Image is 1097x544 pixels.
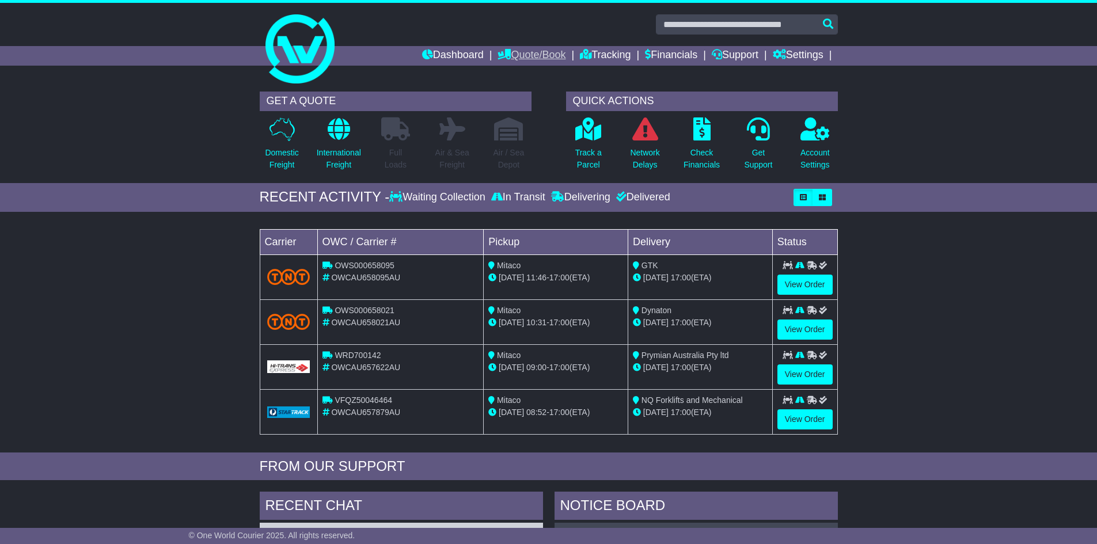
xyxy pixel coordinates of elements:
span: [DATE] [499,408,524,417]
div: Delivering [548,191,613,204]
div: RECENT CHAT [260,492,543,523]
span: [DATE] [499,273,524,282]
span: [DATE] [643,273,669,282]
div: - (ETA) [488,317,623,329]
img: GetCarrierServiceLogo [267,406,310,418]
span: WRD700142 [335,351,381,360]
div: - (ETA) [488,362,623,374]
span: Mitaco [497,306,521,315]
div: - (ETA) [488,406,623,419]
span: Mitaco [497,351,521,360]
span: 11:46 [526,273,546,282]
p: Get Support [744,147,772,171]
div: (ETA) [633,362,768,374]
img: GetCarrierServiceLogo [267,360,310,373]
p: Account Settings [800,147,830,171]
div: Waiting Collection [389,191,488,204]
span: 08:52 [526,408,546,417]
p: Network Delays [630,147,659,171]
div: RECENT ACTIVITY - [260,189,390,206]
span: Prymian Australia Pty ltd [642,351,729,360]
a: GetSupport [743,117,773,177]
a: View Order [777,275,833,295]
span: 17:00 [549,273,570,282]
span: OWS000658095 [335,261,394,270]
a: Support [712,46,758,66]
span: 17:00 [549,318,570,327]
p: Track a Parcel [575,147,602,171]
span: NQ Forklifts and Mechanical [642,395,743,405]
div: GET A QUOTE [260,92,532,111]
span: 17:00 [671,408,691,417]
span: Mitaco [497,395,521,405]
span: OWS000658021 [335,306,394,315]
img: TNT_Domestic.png [267,269,310,284]
td: Delivery [628,229,772,254]
a: Track aParcel [575,117,602,177]
a: Dashboard [422,46,484,66]
div: (ETA) [633,406,768,419]
span: 17:00 [671,318,691,327]
span: OWCAU658095AU [331,273,400,282]
span: VFQZ50046464 [335,395,392,405]
span: OWCAU657879AU [331,408,400,417]
span: 17:00 [549,363,570,372]
div: FROM OUR SUPPORT [260,458,838,475]
a: View Order [777,319,833,340]
p: Domestic Freight [265,147,298,171]
span: OWCAU658021AU [331,318,400,327]
span: © One World Courier 2025. All rights reserved. [189,531,355,540]
td: Status [772,229,837,254]
span: 17:00 [671,363,691,372]
div: (ETA) [633,317,768,329]
a: CheckFinancials [683,117,720,177]
span: [DATE] [499,363,524,372]
a: Financials [645,46,697,66]
span: 17:00 [671,273,691,282]
span: [DATE] [643,363,669,372]
span: OWCAU657622AU [331,363,400,372]
a: InternationalFreight [316,117,362,177]
div: QUICK ACTIONS [566,92,838,111]
a: Quote/Book [498,46,565,66]
td: OWC / Carrier # [317,229,484,254]
p: Air & Sea Freight [435,147,469,171]
span: GTK [642,261,658,270]
td: Pickup [484,229,628,254]
span: Dynaton [642,306,671,315]
img: TNT_Domestic.png [267,314,310,329]
span: [DATE] [643,408,669,417]
span: [DATE] [499,318,524,327]
p: Full Loads [381,147,410,171]
a: Settings [773,46,823,66]
a: Tracking [580,46,631,66]
p: Check Financials [684,147,720,171]
div: (ETA) [633,272,768,284]
p: Air / Sea Depot [494,147,525,171]
div: NOTICE BOARD [555,492,838,523]
span: 17:00 [549,408,570,417]
a: DomesticFreight [264,117,299,177]
a: NetworkDelays [629,117,660,177]
span: Mitaco [497,261,521,270]
p: International Freight [317,147,361,171]
a: AccountSettings [800,117,830,177]
div: In Transit [488,191,548,204]
a: View Order [777,409,833,429]
span: 09:00 [526,363,546,372]
span: 10:31 [526,318,546,327]
div: Delivered [613,191,670,204]
td: Carrier [260,229,317,254]
a: View Order [777,364,833,385]
div: - (ETA) [488,272,623,284]
span: [DATE] [643,318,669,327]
